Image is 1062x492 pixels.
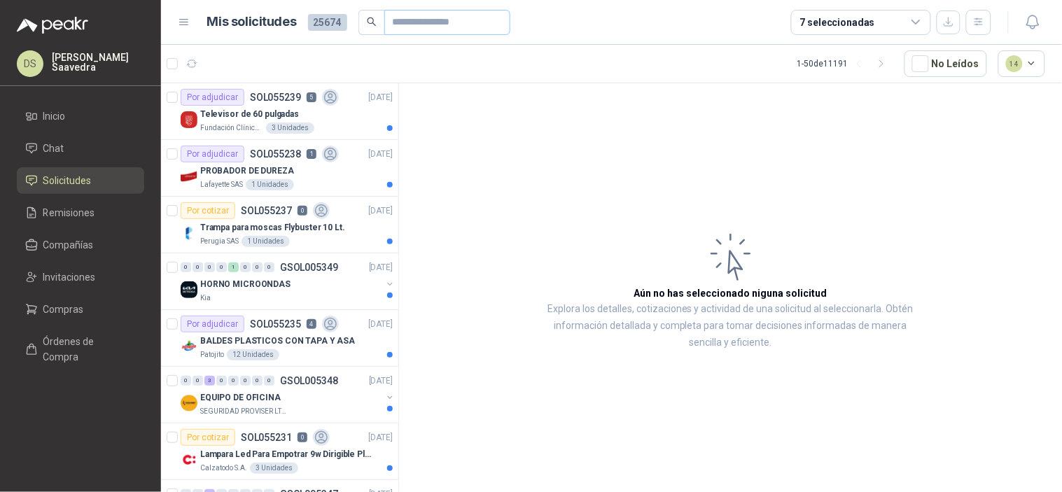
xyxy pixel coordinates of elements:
[369,204,393,218] p: [DATE]
[200,406,288,417] p: SEGURIDAD PROVISER LTDA
[241,433,292,442] p: SOL055231
[181,225,197,241] img: Company Logo
[181,259,396,304] a: 0 0 0 0 1 0 0 0 GSOL005349[DATE] Company LogoHORNO MICROONDASKia
[161,83,398,140] a: Por adjudicarSOL0552395[DATE] Company LogoTelevisor de 60 pulgadasFundación Clínica Shaio3 Unidades
[17,232,144,258] a: Compañías
[250,463,298,474] div: 3 Unidades
[298,433,307,442] p: 0
[181,395,197,412] img: Company Logo
[17,264,144,290] a: Invitaciones
[369,374,393,388] p: [DATE]
[307,92,316,102] p: 5
[181,202,235,219] div: Por cotizar
[369,431,393,444] p: [DATE]
[227,349,279,360] div: 12 Unidades
[240,376,251,386] div: 0
[200,448,375,461] p: Lampara Led Para Empotrar 9w Dirigible Plafon 11cm
[193,376,203,386] div: 0
[43,108,66,124] span: Inicio
[181,372,396,417] a: 0 0 3 0 0 0 0 0 GSOL005348[DATE] Company LogoEQUIPO DE OFICINASEGURIDAD PROVISER LTDA
[998,50,1046,77] button: 14
[17,328,144,370] a: Órdenes de Compra
[250,149,301,159] p: SOL055238
[246,179,294,190] div: 1 Unidades
[264,376,274,386] div: 0
[161,140,398,197] a: Por adjudicarSOL0552381[DATE] Company LogoPROBADOR DE DUREZALafayette SAS1 Unidades
[181,89,244,106] div: Por adjudicar
[308,14,347,31] span: 25674
[241,206,292,216] p: SOL055237
[800,15,875,30] div: 7 seleccionadas
[204,376,215,386] div: 3
[43,237,94,253] span: Compañías
[200,335,355,348] p: BALDES PLASTICOS CON TAPA Y ASA
[193,262,203,272] div: 0
[266,122,314,134] div: 3 Unidades
[280,376,338,386] p: GSOL005348
[200,122,263,134] p: Fundación Clínica Shaio
[17,17,88,34] img: Logo peakr
[17,103,144,129] a: Inicio
[280,262,338,272] p: GSOL005349
[369,148,393,161] p: [DATE]
[240,262,251,272] div: 0
[43,302,84,317] span: Compras
[181,111,197,128] img: Company Logo
[17,167,144,194] a: Solicitudes
[207,12,297,32] h1: Mis solicitudes
[181,281,197,298] img: Company Logo
[200,221,345,234] p: Trampa para moscas Flybuster 10 Lt.
[200,179,243,190] p: Lafayette SAS
[216,376,227,386] div: 0
[228,376,239,386] div: 0
[369,318,393,331] p: [DATE]
[17,199,144,226] a: Remisiones
[228,262,239,272] div: 1
[539,301,922,351] p: Explora los detalles, cotizaciones y actividad de una solicitud al seleccionarla. Obtén informaci...
[307,149,316,159] p: 1
[204,262,215,272] div: 0
[181,146,244,162] div: Por adjudicar
[298,206,307,216] p: 0
[43,334,131,365] span: Órdenes de Compra
[200,108,299,121] p: Televisor de 60 pulgadas
[181,451,197,468] img: Company Logo
[904,50,987,77] button: No Leídos
[200,349,224,360] p: Patojito
[43,205,95,220] span: Remisiones
[252,376,263,386] div: 0
[369,91,393,104] p: [DATE]
[369,261,393,274] p: [DATE]
[797,52,893,75] div: 1 - 50 de 11191
[252,262,263,272] div: 0
[216,262,227,272] div: 0
[250,319,301,329] p: SOL055235
[43,141,64,156] span: Chat
[181,429,235,446] div: Por cotizar
[200,463,247,474] p: Calzatodo S.A.
[200,236,239,247] p: Perugia SAS
[307,319,316,329] p: 4
[242,236,290,247] div: 1 Unidades
[250,92,301,102] p: SOL055239
[181,338,197,355] img: Company Logo
[200,391,281,405] p: EQUIPO DE OFICINA
[161,423,398,480] a: Por cotizarSOL0552310[DATE] Company LogoLampara Led Para Empotrar 9w Dirigible Plafon 11cmCalzato...
[634,286,827,301] h3: Aún no has seleccionado niguna solicitud
[52,52,144,72] p: [PERSON_NAME] Saavedra
[161,310,398,367] a: Por adjudicarSOL0552354[DATE] Company LogoBALDES PLASTICOS CON TAPA Y ASAPatojito12 Unidades
[367,17,377,27] span: search
[200,164,294,178] p: PROBADOR DE DUREZA
[17,296,144,323] a: Compras
[43,173,92,188] span: Solicitudes
[181,376,191,386] div: 0
[264,262,274,272] div: 0
[200,293,211,304] p: Kia
[43,269,96,285] span: Invitaciones
[17,50,43,77] div: DS
[200,278,291,291] p: HORNO MICROONDAS
[181,168,197,185] img: Company Logo
[181,262,191,272] div: 0
[181,316,244,332] div: Por adjudicar
[17,135,144,162] a: Chat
